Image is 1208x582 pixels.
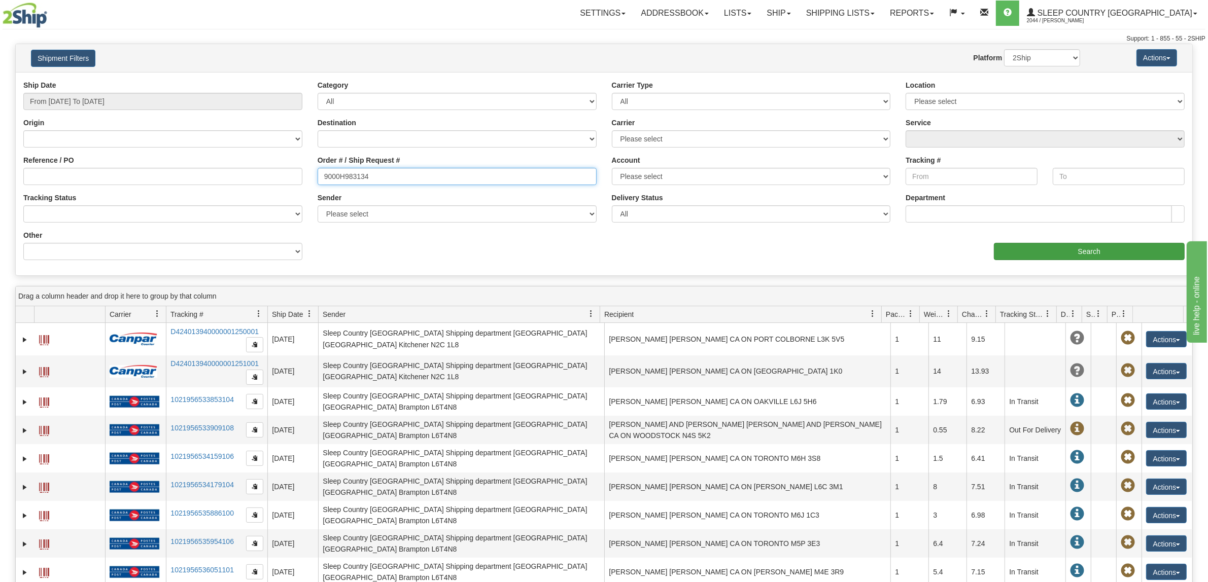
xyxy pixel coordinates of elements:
img: 20 - Canada Post [110,452,159,465]
span: Pickup Not Assigned [1121,507,1135,521]
td: 1.5 [928,444,967,472]
span: Out For Delivery [1070,422,1084,436]
span: Pickup Not Assigned [1121,422,1135,436]
td: 1 [890,323,928,355]
a: Expand [20,454,30,464]
img: 20 - Canada Post [110,537,159,550]
span: Pickup Not Assigned [1121,363,1135,378]
td: 1 [890,472,928,501]
td: 1 [890,444,928,472]
td: [PERSON_NAME] [PERSON_NAME] CA ON TORONTO M6H 3S8 [604,444,890,472]
span: Tracking # [170,309,203,319]
button: Actions [1146,507,1187,523]
span: Pickup Not Assigned [1121,393,1135,408]
button: Actions [1146,564,1187,580]
a: D424013940000001251001 [170,359,259,368]
span: Delivery Status [1061,309,1069,319]
button: Copy to clipboard [246,337,263,352]
td: In Transit [1005,387,1065,416]
a: Expand [20,397,30,407]
label: Location [906,80,935,90]
button: Copy to clipboard [246,451,263,466]
td: [DATE] [267,323,318,355]
a: Expand [20,482,30,492]
a: Label [39,563,49,579]
a: Label [39,535,49,551]
td: [PERSON_NAME] [PERSON_NAME] CA ON [PERSON_NAME] L6C 3M1 [604,472,890,501]
a: Tracking Status filter column settings [1039,305,1056,322]
td: [DATE] [267,472,318,501]
a: Settings [572,1,633,26]
img: 20 - Canada Post [110,481,159,493]
a: Label [39,331,49,347]
a: Lists [716,1,759,26]
button: Copy to clipboard [246,394,263,409]
label: Department [906,193,945,203]
button: Shipment Filters [31,50,95,67]
td: Sleep Country [GEOGRAPHIC_DATA] Shipping department [GEOGRAPHIC_DATA] [GEOGRAPHIC_DATA] Brampton ... [318,416,604,444]
td: [DATE] [267,387,318,416]
span: In Transit [1070,535,1084,550]
span: In Transit [1070,393,1084,408]
td: In Transit [1005,501,1065,529]
span: Packages [886,309,907,319]
td: Out For Delivery [1005,416,1065,444]
td: Sleep Country [GEOGRAPHIC_DATA] Shipping department [GEOGRAPHIC_DATA] [GEOGRAPHIC_DATA] Kitchener... [318,355,604,388]
span: Ship Date [272,309,303,319]
span: Recipient [604,309,634,319]
button: Actions [1146,422,1187,438]
label: Reference / PO [23,155,74,165]
img: 14 - Canpar [110,365,157,378]
td: 6.4 [928,529,967,558]
button: Copy to clipboard [246,422,263,438]
label: Other [23,230,42,240]
a: Expand [20,335,30,345]
img: 20 - Canada Post [110,395,159,408]
span: Unknown [1070,363,1084,378]
label: Delivery Status [612,193,663,203]
a: Label [39,478,49,494]
input: From [906,168,1038,185]
button: Copy to clipboard [246,370,263,385]
td: 13.93 [967,355,1005,388]
td: Sleep Country [GEOGRAPHIC_DATA] Shipping department [GEOGRAPHIC_DATA] [GEOGRAPHIC_DATA] Brampton ... [318,444,604,472]
td: 6.41 [967,444,1005,472]
a: Label [39,506,49,523]
a: 1021956536051101 [170,566,234,574]
span: Unknown [1070,331,1084,345]
td: 9.15 [967,323,1005,355]
div: Support: 1 - 855 - 55 - 2SHIP [3,34,1205,43]
td: 8 [928,472,967,501]
span: Sender [323,309,346,319]
span: Pickup Not Assigned [1121,564,1135,578]
button: Actions [1146,363,1187,379]
label: Tracking Status [23,193,76,203]
a: Pickup Status filter column settings [1115,305,1132,322]
button: Actions [1146,535,1187,552]
td: 1 [890,501,928,529]
a: Expand [20,539,30,549]
a: Weight filter column settings [940,305,957,322]
td: 1.79 [928,387,967,416]
label: Platform [974,53,1003,63]
td: 11 [928,323,967,355]
label: Carrier Type [612,80,653,90]
a: Packages filter column settings [902,305,919,322]
td: [DATE] [267,355,318,388]
iframe: chat widget [1185,239,1207,343]
label: Account [612,155,640,165]
a: Addressbook [633,1,716,26]
div: live help - online [8,6,94,18]
a: Expand [20,367,30,377]
label: Ship Date [23,80,56,90]
a: Label [39,393,49,409]
a: 1021956534159106 [170,452,234,460]
span: Pickup Not Assigned [1121,535,1135,550]
button: Actions [1146,393,1187,410]
a: Shipment Issues filter column settings [1090,305,1107,322]
span: In Transit [1070,507,1084,521]
img: 14 - Canpar [110,333,157,345]
button: Copy to clipboard [246,536,263,551]
a: Recipient filter column settings [864,305,881,322]
td: 7.51 [967,472,1005,501]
